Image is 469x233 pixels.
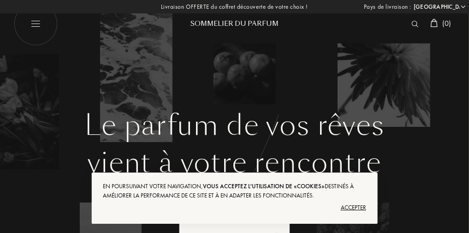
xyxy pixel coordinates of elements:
[21,142,448,184] div: vient à votre rencontre
[21,109,448,142] h1: Le parfum de vos rêves
[103,200,366,215] div: Accepter
[411,21,418,27] img: search_icn_white.svg
[430,19,438,27] img: cart_white.svg
[179,19,290,29] div: Sommelier du Parfum
[14,2,58,46] img: burger_white.png
[203,182,325,190] span: vous acceptez l'utilisation de «cookies»
[364,2,411,12] span: Pays de livraison :
[442,18,451,28] span: ( 0 )
[103,182,366,200] div: En poursuivant votre navigation, destinés à améliorer la performance de ce site et à en adapter l...
[21,192,448,202] div: Votre selection sur-mesure de parfums d’exception pour 20€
